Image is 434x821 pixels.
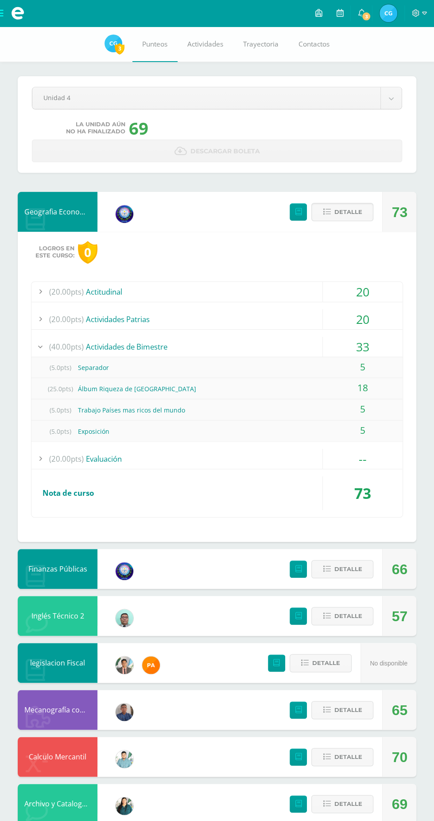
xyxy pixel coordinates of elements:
span: (5.0pts) [43,358,78,377]
div: legislacion Fiscal [18,643,97,683]
img: d725921d36275491089fe2b95fc398a7.png [116,656,133,674]
div: -- [323,449,403,469]
span: 3 [361,12,371,21]
span: (25.0pts) [43,379,78,399]
a: Contactos [289,27,340,62]
button: Detalle [311,560,373,578]
a: Actividades [178,27,233,62]
div: 0 [78,241,97,264]
div: 18 [323,378,403,398]
span: La unidad aún no ha finalizado [66,121,125,135]
div: 5 [323,399,403,419]
button: Detalle [311,701,373,719]
div: 66 [391,549,407,589]
img: d4d564538211de5578f7ad7a2fdd564e.png [116,609,133,627]
span: Detalle [312,655,340,671]
span: (20.00pts) [49,309,84,329]
img: 3bbeeb896b161c296f86561e735fa0fc.png [116,750,133,768]
div: Evaluación [31,449,403,469]
span: 3 [115,43,124,54]
img: e9a4c6a2b75c4b8515276efd531984ac.png [380,4,397,22]
img: e9a4c6a2b75c4b8515276efd531984ac.png [105,35,122,52]
div: 73 [391,192,407,232]
span: Trayectoria [243,39,279,49]
div: 5 [323,420,403,440]
button: Detalle [290,654,352,672]
div: Finanzas Públicas [18,549,97,589]
span: (20.00pts) [49,282,84,302]
span: No disponible [370,660,407,667]
span: (20.00pts) [49,449,84,469]
img: f58bb6038ea3a85f08ed05377cd67300.png [116,797,133,815]
span: Nota de curso [43,488,94,498]
span: Detalle [334,749,362,765]
div: 70 [391,737,407,777]
button: Detalle [311,748,373,766]
div: Calculo Mercantil [18,737,97,777]
button: Detalle [311,795,373,813]
div: Actividades Patrias [31,309,403,329]
a: Punteos [132,27,178,62]
span: Detalle [334,561,362,577]
span: (40.00pts) [49,337,84,357]
div: Actividades de Bimestre [31,337,403,357]
img: 38991008722c8d66f2d85f4b768620e4.png [116,562,133,580]
span: Detalle [334,702,362,718]
span: Contactos [298,39,329,49]
span: Detalle [334,204,362,220]
span: (5.0pts) [43,421,78,441]
div: Álbum Riqueza de [GEOGRAPHIC_DATA] [31,379,403,399]
div: 57 [391,596,407,636]
span: Detalle [334,608,362,624]
div: 65 [391,690,407,730]
img: bf66807720f313c6207fc724d78fb4d0.png [116,703,133,721]
div: 20 [323,282,403,302]
a: Trayectoria [233,27,289,62]
span: Unidad 4 [43,87,369,108]
img: 81049356b3b16f348f04480ea0cb6817.png [142,656,160,674]
div: 5 [323,357,403,377]
span: Punteos [142,39,167,49]
div: 33 [323,337,403,357]
div: 69 [129,117,148,140]
span: Descargar boleta [190,140,260,162]
div: 73 [323,476,403,510]
img: 38991008722c8d66f2d85f4b768620e4.png [116,205,133,223]
button: Detalle [311,203,373,221]
span: Logros en este curso: [35,245,74,259]
span: Detalle [334,796,362,812]
div: Inglés Técnico 2 [18,596,97,636]
div: Mecanografía computarizada [18,690,97,730]
div: 20 [323,309,403,329]
div: Geografia Economica [18,192,97,232]
span: Actividades [187,39,223,49]
div: Actitudinal [31,282,403,302]
div: Trabajo Países mas ricos del mundo [31,400,403,420]
span: (5.0pts) [43,400,78,420]
a: Unidad 4 [32,87,402,109]
div: Exposición [31,421,403,441]
button: Detalle [311,607,373,625]
div: Separador [31,358,403,377]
